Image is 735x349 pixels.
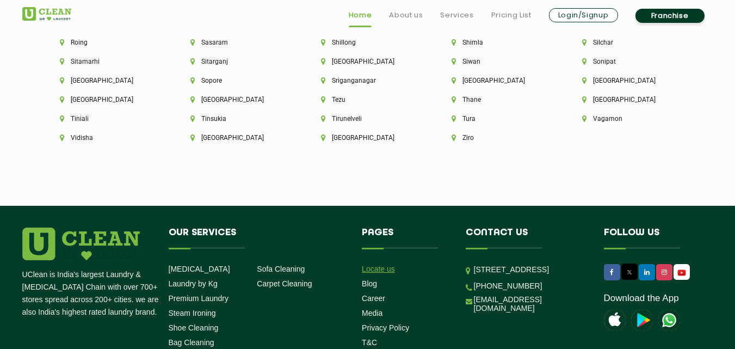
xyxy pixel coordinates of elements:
[60,115,153,123] li: Tiniali
[321,115,415,123] li: Tirunelveli
[169,265,230,273] a: [MEDICAL_DATA]
[452,96,545,103] li: Thane
[321,39,415,46] li: Shillong
[582,58,676,65] li: Sonipat
[169,323,219,332] a: Shoe Cleaning
[675,267,689,278] img: UClean Laundry and Dry Cleaning
[452,134,545,142] li: Ziro
[452,115,545,123] li: Tura
[22,228,140,260] img: logo.png
[362,309,382,317] a: Media
[321,134,415,142] li: [GEOGRAPHIC_DATA]
[474,281,542,290] a: [PHONE_NUMBER]
[190,39,284,46] li: Sasaram
[190,96,284,103] li: [GEOGRAPHIC_DATA]
[169,294,229,303] a: Premium Laundry
[362,279,377,288] a: Blog
[169,279,218,288] a: Laundry by Kg
[362,323,409,332] a: Privacy Policy
[190,134,284,142] li: [GEOGRAPHIC_DATA]
[582,96,676,103] li: [GEOGRAPHIC_DATA]
[169,309,216,317] a: Steam Ironing
[362,338,377,347] a: T&C
[452,77,545,84] li: [GEOGRAPHIC_DATA]
[658,309,680,331] img: UClean Laundry and Dry Cleaning
[60,39,153,46] li: Roing
[22,7,71,21] img: UClean Laundry and Dry Cleaning
[349,9,372,22] a: Home
[474,295,588,313] a: [EMAIL_ADDRESS][DOMAIN_NAME]
[582,39,676,46] li: Silchar
[631,309,653,331] img: playstoreicon.png
[60,134,153,142] li: Vidisha
[190,115,284,123] li: Tinsukia
[321,77,415,84] li: Sriganganagar
[604,293,679,304] a: Download the App
[257,265,305,273] a: Sofa Cleaning
[362,294,385,303] a: Career
[321,96,415,103] li: Tezu
[582,77,676,84] li: [GEOGRAPHIC_DATA]
[169,338,214,347] a: Bag Cleaning
[22,268,160,319] p: UClean is India's largest Laundry & [MEDICAL_DATA] Chain with over 700+ stores spread across 200+...
[60,77,153,84] li: [GEOGRAPHIC_DATA]
[169,228,346,248] h4: Our Services
[582,115,676,123] li: Vagamon
[362,228,449,248] h4: Pages
[491,9,532,22] a: Pricing List
[321,58,415,65] li: [GEOGRAPHIC_DATA]
[452,39,545,46] li: Shimla
[257,279,312,288] a: Carpet Cleaning
[190,77,284,84] li: Sopore
[452,58,545,65] li: Siwan
[440,9,473,22] a: Services
[549,8,618,22] a: Login/Signup
[466,228,588,248] h4: Contact us
[474,264,588,276] p: [STREET_ADDRESS]
[60,58,153,65] li: Sitamarhi
[190,58,284,65] li: Sitarganj
[362,265,395,273] a: Locate us
[60,96,153,103] li: [GEOGRAPHIC_DATA]
[635,9,705,23] a: Franchise
[604,309,626,331] img: apple-icon.png
[604,228,700,248] h4: Follow us
[389,9,423,22] a: About us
